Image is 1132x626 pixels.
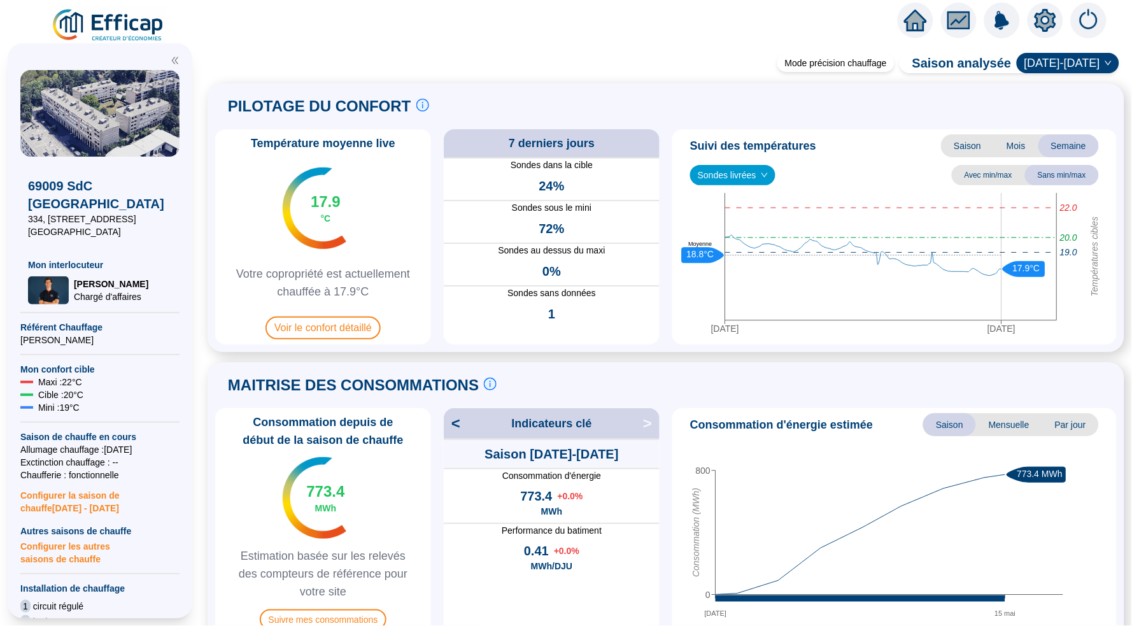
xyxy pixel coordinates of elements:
[705,590,711,600] tspan: 0
[690,416,873,434] span: Consommation d'énergie estimée
[698,166,768,185] span: Sondes livrées
[542,262,561,280] span: 0%
[524,542,549,560] span: 0.41
[20,481,180,515] span: Configurer la saison de chauffe [DATE] - [DATE]
[33,600,83,613] span: circuit régulé
[952,165,1025,185] span: Avec min/max
[1017,469,1063,479] text: 773.4 MWh
[20,321,180,334] span: Référent Chauffage
[283,457,347,539] img: indicateur températures
[220,547,426,601] span: Estimation basée sur les relevés des compteurs de référence pour votre site
[38,376,82,388] span: Maxi : 22 °C
[557,490,583,502] span: + 0.0 %
[28,213,172,238] span: 334, [STREET_ADDRESS] [GEOGRAPHIC_DATA]
[228,96,411,117] span: PILOTAGE DU CONFORT
[541,505,562,518] span: MWh
[28,276,69,304] img: Chargé d'affaires
[1038,134,1099,157] span: Semaine
[28,259,172,271] span: Mon interlocuteur
[994,609,1015,617] tspan: 15 mai
[1059,203,1077,213] tspan: 22.0
[1060,247,1077,257] tspan: 19.0
[20,334,180,346] span: [PERSON_NAME]
[74,290,148,303] span: Chargé d'affaires
[444,524,660,537] span: Performance du batiment
[531,560,572,573] span: MWh/DJU
[311,192,341,212] span: 17.9
[711,324,739,334] tspan: [DATE]
[984,3,1020,38] img: alerts
[38,401,80,414] span: Mini : 19 °C
[1090,217,1100,297] tspan: Températures cibles
[74,278,148,290] span: [PERSON_NAME]
[539,220,564,238] span: 72%
[20,469,180,481] span: Chaufferie : fonctionnelle
[923,413,976,436] span: Saison
[315,502,336,515] span: MWh
[20,456,180,469] span: Exctinction chauffage : --
[444,287,660,300] span: Sondes sans données
[941,134,994,157] span: Saison
[511,415,591,432] span: Indicateurs clé
[900,54,1012,72] span: Saison analysée
[539,177,564,195] span: 24%
[1042,413,1099,436] span: Par jour
[265,317,381,339] span: Voir le confort détaillé
[1059,232,1077,243] tspan: 20.0
[691,488,702,577] tspan: Consommation (MWh)
[228,375,479,395] span: MAITRISE DES CONSOMMATIONS
[987,324,1015,334] tspan: [DATE]
[321,212,331,225] span: °C
[484,378,497,390] span: info-circle
[548,305,555,323] span: 1
[994,134,1038,157] span: Mois
[20,537,180,566] span: Configurer les autres saisons de chauffe
[220,265,426,301] span: Votre copropriété est actuellement chauffée à 17.9°C
[38,388,83,401] span: Cible : 20 °C
[485,445,618,463] span: Saison [DATE]-[DATE]
[220,413,426,449] span: Consommation depuis de début de la saison de chauffe
[761,171,768,179] span: down
[1034,9,1057,32] span: setting
[444,201,660,215] span: Sondes sous le mini
[554,544,579,557] span: + 0.0 %
[947,9,970,32] span: fund
[171,56,180,65] span: double-left
[777,54,895,72] div: Mode précision chauffage
[28,177,172,213] span: 69009 SdC [GEOGRAPHIC_DATA]
[20,600,31,613] span: 1
[444,469,660,482] span: Consommation d'énergie
[696,466,711,476] tspan: 800
[976,413,1042,436] span: Mensuelle
[1105,59,1112,67] span: down
[51,8,166,43] img: efficap energie logo
[20,525,180,537] span: Autres saisons de chauffe
[705,609,727,617] tspan: [DATE]
[688,240,712,246] text: Moyenne
[243,134,403,152] span: Température moyenne live
[444,244,660,257] span: Sondes au dessus du maxi
[520,487,552,505] span: 773.4
[904,9,927,32] span: home
[416,99,429,111] span: info-circle
[306,481,344,502] span: 773.4
[444,159,660,172] span: Sondes dans la cible
[1013,263,1040,273] text: 17.9°C
[20,363,180,376] span: Mon confort cible
[509,134,595,152] span: 7 derniers jours
[1025,165,1099,185] span: Sans min/max
[20,430,180,443] span: Saison de chauffe en cours
[20,582,180,595] span: Installation de chauffage
[20,443,180,456] span: Allumage chauffage : [DATE]
[283,167,347,249] img: indicateur températures
[444,413,460,434] span: <
[1071,3,1107,38] img: alerts
[643,413,660,434] span: >
[1024,53,1112,73] span: 2024-2025
[687,249,714,259] text: 18.8°C
[690,137,816,155] span: Suivi des températures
